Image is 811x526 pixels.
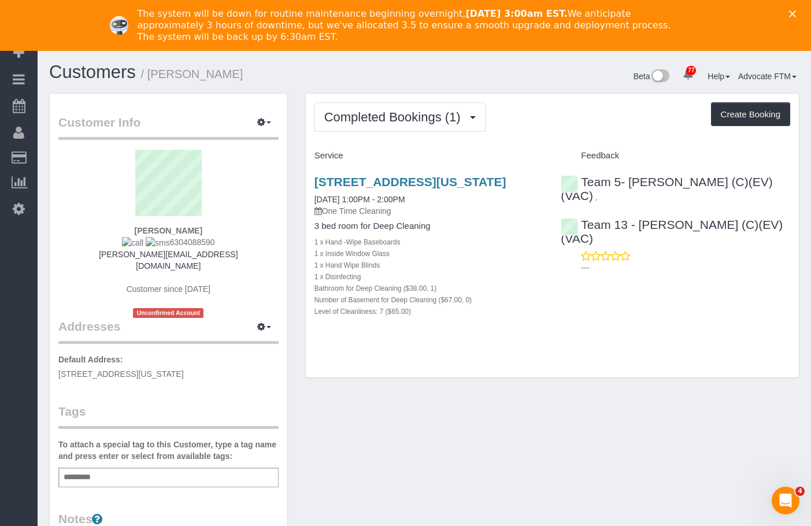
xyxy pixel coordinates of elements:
[595,192,598,202] span: ,
[314,195,405,204] a: [DATE] 1:00PM - 2:00PM
[314,296,472,304] small: Number of Basement for Deep Cleaning ($67.00, 0)
[122,237,143,249] img: call
[135,226,202,235] strong: [PERSON_NAME]
[634,72,669,81] a: Beta
[465,8,567,19] b: [DATE] 3:00am EST.
[561,218,783,245] a: Team 13 - [PERSON_NAME] (C)(EV)(VAC)
[795,487,805,496] span: 4
[738,72,797,81] a: Advocate FTM
[146,237,170,249] img: sms
[49,62,136,82] a: Customers
[708,72,730,81] a: Help
[58,403,279,429] legend: Tags
[314,151,544,161] h4: Service
[314,238,401,246] small: 1 x Hand -Wipe Baseboards
[58,369,184,379] span: [STREET_ADDRESS][US_STATE]
[314,221,544,231] h4: 3 bed room for Deep Cleaning
[677,62,699,88] a: 77
[110,16,128,35] img: Profile image for Ellie
[561,151,790,161] h4: Feedback
[314,102,486,132] button: Completed Bookings (1)
[141,68,243,80] small: / [PERSON_NAME]
[772,487,799,514] iframe: Intercom live chat
[58,354,123,365] label: Default Address:
[686,66,696,75] span: 77
[314,250,390,258] small: 1 x Inside Window Glass
[789,10,801,17] div: Close
[314,175,506,188] a: [STREET_ADDRESS][US_STATE]
[122,238,214,247] span: 6304088590
[324,110,466,124] span: Completed Bookings (1)
[58,439,279,462] label: To attach a special tag to this Customer, type a tag name and press enter or select from availabl...
[127,284,210,294] span: Customer since [DATE]
[581,262,790,273] p: ---
[650,69,669,84] img: New interface
[561,175,772,202] a: Team 5- [PERSON_NAME] (C)(EV)(VAC)
[99,250,238,271] a: [PERSON_NAME][EMAIL_ADDRESS][DOMAIN_NAME]
[314,284,437,292] small: Bathroom for Deep Cleaning ($38.00, 1)
[314,261,380,269] small: 1 x Hand Wipe Blinds
[314,273,361,281] small: 1 x Disinfecting
[58,114,279,140] legend: Customer Info
[711,102,790,127] button: Create Booking
[133,308,203,318] span: Unconfirmed Account
[138,8,683,43] div: The system will be down for routine maintenance beginning overnight, We anticipate approximately ...
[314,205,544,217] p: One Time Cleaning
[314,308,411,316] small: Level of Cleanliness: 7 ($65.00)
